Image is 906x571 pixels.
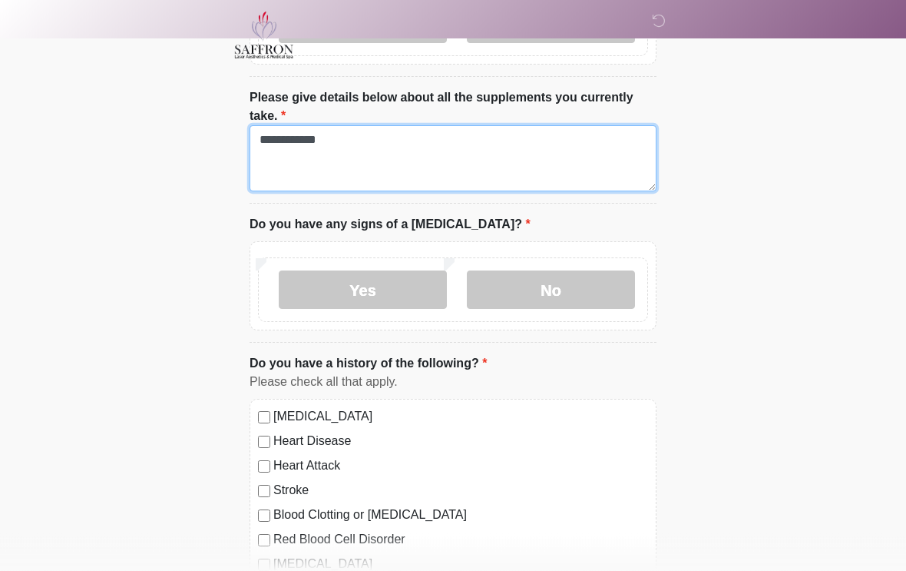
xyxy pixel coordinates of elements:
[250,89,656,126] label: Please give details below about all the supplements you currently take.
[273,433,648,451] label: Heart Disease
[273,408,648,427] label: [MEDICAL_DATA]
[273,457,648,476] label: Heart Attack
[273,506,648,525] label: Blood Clotting or [MEDICAL_DATA]
[258,412,270,424] input: [MEDICAL_DATA]
[258,437,270,449] input: Heart Disease
[467,271,635,310] label: No
[273,531,648,549] label: Red Blood Cell Disorder
[258,461,270,473] input: Heart Attack
[279,271,447,310] label: Yes
[273,482,648,500] label: Stroke
[258,486,270,498] input: Stroke
[258,510,270,523] input: Blood Clotting or [MEDICAL_DATA]
[250,355,487,373] label: Do you have a history of the following?
[250,373,656,392] div: Please check all that apply.
[258,535,270,547] input: Red Blood Cell Disorder
[250,216,531,234] label: Do you have any signs of a [MEDICAL_DATA]?
[234,12,294,59] img: Saffron Laser Aesthetics and Medical Spa Logo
